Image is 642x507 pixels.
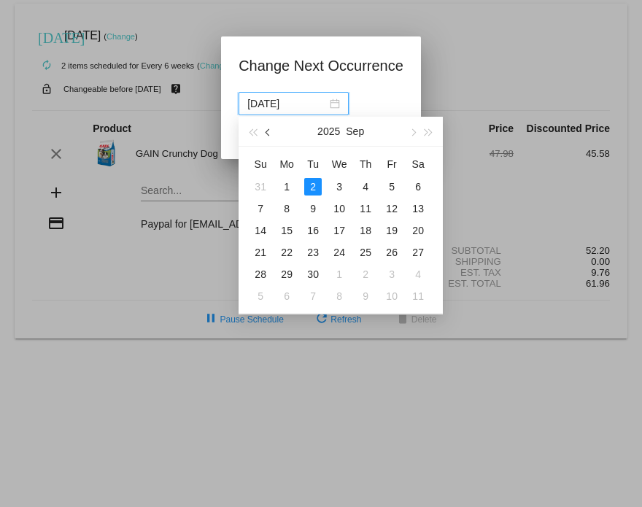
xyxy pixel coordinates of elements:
td: 10/11/2025 [405,285,431,307]
div: 22 [278,244,295,261]
div: 4 [357,178,374,196]
div: 6 [409,178,427,196]
div: 11 [409,287,427,305]
td: 9/24/2025 [326,241,352,263]
div: 19 [383,222,401,239]
td: 9/28/2025 [247,263,274,285]
div: 17 [330,222,348,239]
div: 18 [357,222,374,239]
td: 9/19/2025 [379,220,405,241]
div: 21 [252,244,269,261]
td: 9/1/2025 [274,176,300,198]
div: 1 [330,266,348,283]
td: 9/18/2025 [352,220,379,241]
div: 8 [278,200,295,217]
td: 9/29/2025 [274,263,300,285]
div: 2 [304,178,322,196]
td: 9/22/2025 [274,241,300,263]
button: Last year (Control + left) [244,117,260,146]
td: 10/6/2025 [274,285,300,307]
div: 3 [330,178,348,196]
div: 23 [304,244,322,261]
th: Mon [274,152,300,176]
div: 29 [278,266,295,283]
div: 12 [383,200,401,217]
td: 10/8/2025 [326,285,352,307]
button: Sep [346,117,364,146]
div: 5 [383,178,401,196]
button: Next month (PageDown) [404,117,420,146]
td: 9/14/2025 [247,220,274,241]
td: 9/17/2025 [326,220,352,241]
td: 9/7/2025 [247,198,274,220]
td: 9/23/2025 [300,241,326,263]
div: 2 [357,266,374,283]
td: 10/7/2025 [300,285,326,307]
div: 7 [304,287,322,305]
td: 9/4/2025 [352,176,379,198]
div: 5 [252,287,269,305]
button: Next year (Control + right) [421,117,437,146]
td: 9/8/2025 [274,198,300,220]
div: 9 [304,200,322,217]
div: 20 [409,222,427,239]
td: 9/12/2025 [379,198,405,220]
div: 16 [304,222,322,239]
div: 14 [252,222,269,239]
td: 10/10/2025 [379,285,405,307]
th: Tue [300,152,326,176]
td: 9/2/2025 [300,176,326,198]
div: 25 [357,244,374,261]
div: 26 [383,244,401,261]
div: 6 [278,287,295,305]
td: 10/5/2025 [247,285,274,307]
td: 9/30/2025 [300,263,326,285]
td: 8/31/2025 [247,176,274,198]
td: 9/21/2025 [247,241,274,263]
td: 9/27/2025 [405,241,431,263]
div: 15 [278,222,295,239]
td: 10/9/2025 [352,285,379,307]
input: Select date [247,96,327,112]
td: 9/13/2025 [405,198,431,220]
th: Thu [352,152,379,176]
td: 9/11/2025 [352,198,379,220]
div: 3 [383,266,401,283]
td: 9/10/2025 [326,198,352,220]
div: 10 [383,287,401,305]
td: 9/25/2025 [352,241,379,263]
h1: Change Next Occurrence [239,54,403,77]
td: 10/4/2025 [405,263,431,285]
div: 10 [330,200,348,217]
th: Fri [379,152,405,176]
button: Previous month (PageUp) [261,117,277,146]
div: 9 [357,287,374,305]
th: Sun [247,152,274,176]
td: 9/3/2025 [326,176,352,198]
td: 10/3/2025 [379,263,405,285]
th: Wed [326,152,352,176]
div: 28 [252,266,269,283]
td: 9/15/2025 [274,220,300,241]
div: 27 [409,244,427,261]
div: 4 [409,266,427,283]
td: 10/2/2025 [352,263,379,285]
td: 9/6/2025 [405,176,431,198]
td: 9/16/2025 [300,220,326,241]
div: 24 [330,244,348,261]
td: 9/5/2025 [379,176,405,198]
td: 9/26/2025 [379,241,405,263]
div: 30 [304,266,322,283]
div: 13 [409,200,427,217]
td: 10/1/2025 [326,263,352,285]
div: 8 [330,287,348,305]
button: 2025 [317,117,340,146]
td: 9/20/2025 [405,220,431,241]
div: 7 [252,200,269,217]
td: 9/9/2025 [300,198,326,220]
th: Sat [405,152,431,176]
div: 1 [278,178,295,196]
div: 31 [252,178,269,196]
div: 11 [357,200,374,217]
